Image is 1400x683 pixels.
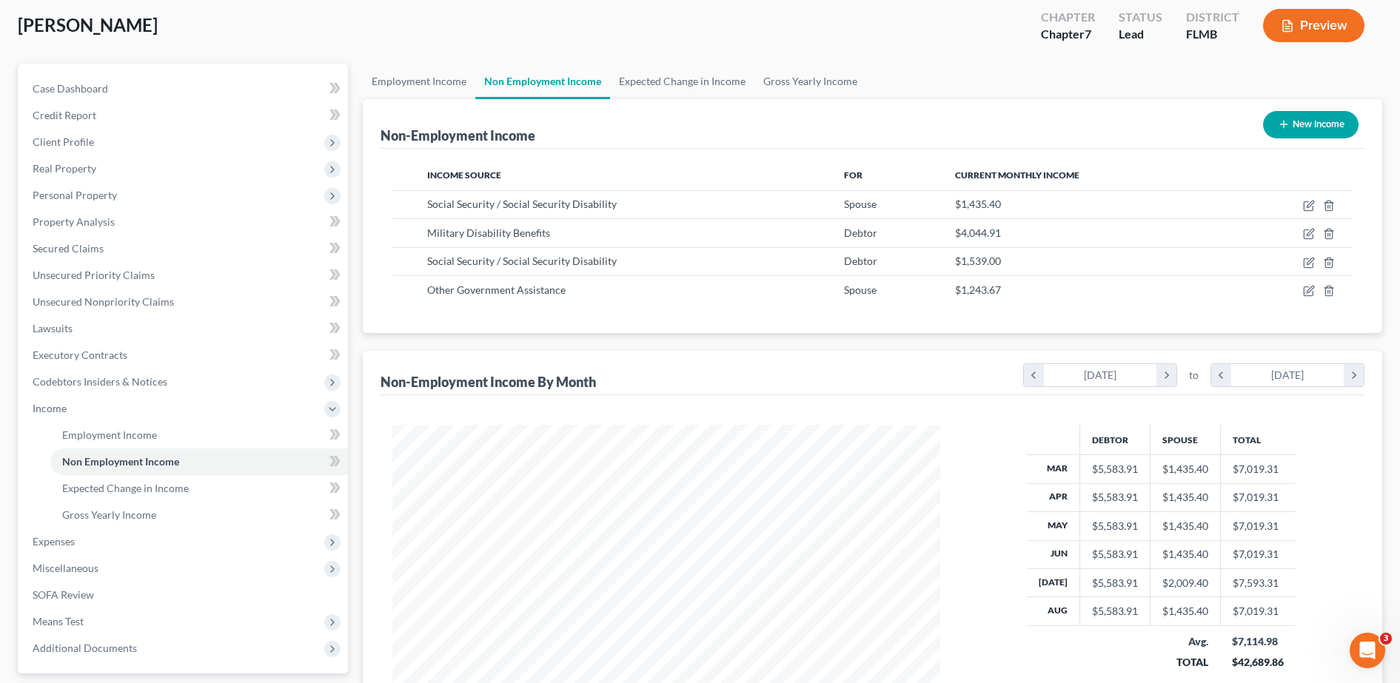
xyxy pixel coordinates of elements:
div: $1,435.40 [1162,547,1208,562]
span: Codebtors Insiders & Notices [33,375,167,388]
a: Unsecured Nonpriority Claims [21,289,348,315]
span: Current Monthly Income [955,169,1079,181]
a: Employment Income [363,64,475,99]
div: Chapter [1041,26,1095,43]
span: Non Employment Income [62,455,179,468]
span: [PERSON_NAME] [18,14,158,36]
span: Debtor [844,255,877,267]
span: Social Security / Social Security Disability [427,255,617,267]
a: Gross Yearly Income [754,64,866,99]
div: Avg. [1162,634,1208,649]
span: $1,243.67 [955,283,1001,296]
td: $7,019.31 [1220,512,1296,540]
span: to [1189,368,1199,383]
span: Employment Income [62,428,157,441]
div: Chapter [1041,9,1095,26]
th: [DATE] [1027,569,1080,597]
span: Military Disability Benefits [427,226,550,239]
span: Gross Yearly Income [62,508,156,521]
i: chevron_right [1344,364,1364,386]
th: May [1027,512,1080,540]
div: Non-Employment Income By Month [381,373,596,391]
span: Personal Property [33,189,117,201]
span: 7 [1085,27,1091,41]
div: $5,583.91 [1092,490,1138,505]
td: $7,019.31 [1220,540,1296,568]
div: Status [1119,9,1162,26]
div: $5,583.91 [1092,604,1138,619]
a: SOFA Review [21,582,348,608]
span: Lawsuits [33,322,73,334]
th: Aug [1027,597,1080,625]
a: Credit Report [21,102,348,129]
a: Gross Yearly Income [50,502,348,528]
span: Credit Report [33,109,96,121]
td: $7,593.31 [1220,569,1296,597]
td: $7,019.31 [1220,597,1296,625]
div: $5,583.91 [1092,519,1138,534]
div: Lead [1119,26,1162,43]
span: $4,044.91 [955,226,1001,239]
th: Jun [1027,540,1080,568]
th: Spouse [1150,425,1220,454]
div: $1,435.40 [1162,462,1208,477]
th: Debtor [1079,425,1150,454]
span: Case Dashboard [33,82,108,95]
div: $1,435.40 [1162,519,1208,534]
span: Secured Claims [33,242,104,255]
iframe: Intercom live chat [1350,633,1385,668]
div: $1,435.40 [1162,604,1208,619]
a: Property Analysis [21,209,348,235]
button: Preview [1263,9,1364,42]
span: Real Property [33,162,96,175]
span: Means Test [33,615,84,628]
span: Miscellaneous [33,562,98,574]
div: [DATE] [1044,364,1157,386]
a: Expected Change in Income [610,64,754,99]
span: $1,539.00 [955,255,1001,267]
div: $1,435.40 [1162,490,1208,505]
span: Expected Change in Income [62,482,189,494]
span: SOFA Review [33,588,94,601]
span: Additional Documents [33,642,137,654]
a: Lawsuits [21,315,348,342]
span: Property Analysis [33,215,115,228]
span: 3 [1380,633,1392,645]
th: Apr [1027,483,1080,511]
span: For [844,169,863,181]
span: Expenses [33,535,75,548]
div: FLMB [1186,26,1239,43]
span: Social Security / Social Security Disability [427,198,617,210]
div: $5,583.91 [1092,462,1138,477]
div: $5,583.91 [1092,547,1138,562]
a: Employment Income [50,422,348,448]
a: Case Dashboard [21,75,348,102]
div: $2,009.40 [1162,576,1208,591]
div: $5,583.91 [1092,576,1138,591]
td: $7,019.31 [1220,455,1296,483]
span: Executory Contracts [33,349,127,361]
i: chevron_right [1156,364,1176,386]
div: $42,689.86 [1232,655,1284,670]
span: Unsecured Priority Claims [33,269,155,281]
th: Mar [1027,455,1080,483]
th: Total [1220,425,1296,454]
a: Expected Change in Income [50,475,348,502]
div: TOTAL [1162,655,1208,670]
span: Unsecured Nonpriority Claims [33,295,174,308]
button: New Income [1263,111,1359,138]
td: $7,019.31 [1220,483,1296,511]
span: $1,435.40 [955,198,1001,210]
a: Secured Claims [21,235,348,262]
div: $7,114.98 [1232,634,1284,649]
i: chevron_left [1024,364,1044,386]
div: [DATE] [1231,364,1344,386]
span: Client Profile [33,135,94,148]
span: Income Source [427,169,501,181]
a: Unsecured Priority Claims [21,262,348,289]
span: Spouse [844,198,877,210]
span: Spouse [844,283,877,296]
span: Debtor [844,226,877,239]
span: Other Government Assistance [427,283,566,296]
div: District [1186,9,1239,26]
